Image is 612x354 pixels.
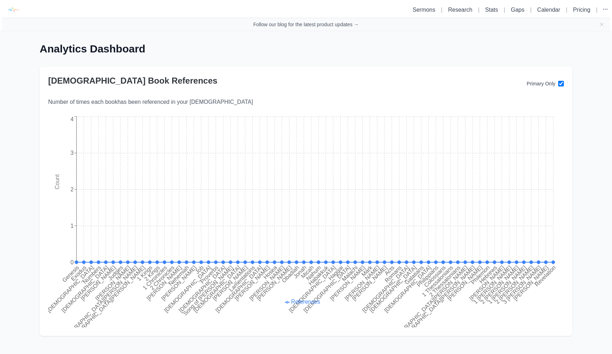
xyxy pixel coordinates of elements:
li: | [563,6,570,14]
tspan: [PERSON_NAME] [160,264,198,302]
tspan: Haggai [327,264,344,281]
tspan: 2 Kings [143,264,161,282]
a: Gaps [511,7,524,13]
tspan: 2 Chronicles [149,264,175,291]
a: Follow our blog for the latest product updates → [253,21,359,28]
a: Stats [485,7,498,13]
tspan: Revelation [534,264,557,287]
tspan: 1 [PERSON_NAME] [487,264,528,305]
tspan: Mark [360,264,374,277]
tspan: 2 [70,186,74,192]
tspan: Exodus [70,264,87,282]
tspan: [DEMOGRAPHIC_DATA] [46,264,95,314]
tspan: Hosea [262,264,278,280]
tspan: [PERSON_NAME] [211,264,249,302]
tspan: [DEMOGRAPHIC_DATA] [368,264,418,314]
tspan: Philemon [470,264,491,285]
p: Number of times each book has been referenced in your [DEMOGRAPHIC_DATA] [48,98,564,106]
tspan: Malachi [341,264,359,282]
a: Calendar [537,7,560,13]
tspan: [PERSON_NAME] [233,264,271,302]
tspan: Song of [PERSON_NAME] [182,264,234,317]
tspan: Nehemiah [168,264,190,287]
tspan: [PERSON_NAME] [344,264,381,302]
tspan: 2 [PERSON_NAME] [480,264,520,305]
tspan: [DEMOGRAPHIC_DATA] [163,264,212,314]
tspan: [PERSON_NAME] [80,264,117,302]
a: Pricing [573,7,590,13]
tspan: Colossians [423,264,447,288]
tspan: Galatians [404,264,425,286]
span: References [291,299,320,305]
tspan: 1 Kings [136,264,153,282]
a: Sermons [413,7,435,13]
tspan: 1 [PERSON_NAME] [472,264,513,305]
tspan: Numbers [81,264,102,285]
tspan: 1 Thessalonians [421,264,454,298]
tspan: [PERSON_NAME] [512,264,550,302]
a: Research [448,7,472,13]
h2: [DEMOGRAPHIC_DATA] Book References [48,75,527,86]
tspan: [DEMOGRAPHIC_DATA] [383,264,432,314]
tspan: 3 [70,150,74,156]
tspan: [DEMOGRAPHIC_DATA] [302,264,352,314]
tspan: 1 Chronicles [142,264,168,291]
tspan: Hebrews [478,264,498,285]
tspan: 4 [70,116,74,122]
tspan: 3 [PERSON_NAME] [501,264,542,305]
tspan: [DEMOGRAPHIC_DATA] [361,264,410,314]
tspan: Nahum [305,264,322,281]
tspan: [PERSON_NAME] [351,264,389,302]
tspan: Jonah [292,264,307,280]
tspan: Count [54,174,60,189]
tspan: [DEMOGRAPHIC_DATA] [192,264,242,314]
tspan: Micah [300,264,315,279]
tspan: [PERSON_NAME] [446,264,484,302]
tspan: [DEMOGRAPHIC_DATA] [288,264,337,314]
tspan: Habakkuk [307,264,330,286]
tspan: Philippians [416,264,440,288]
tspan: Romans [384,264,403,283]
button: Close banner [599,22,605,27]
tspan: [PERSON_NAME] [329,264,367,302]
tspan: 0 [70,259,74,265]
tspan: 2 Thessalonians [428,264,461,298]
label: Primary Only [527,80,555,87]
img: logo [5,2,21,18]
tspan: Job [194,264,205,275]
li: | [527,6,534,14]
li: | [593,6,600,14]
h1: Analytics Dashboard [40,43,572,55]
tspan: Genesis [61,264,80,283]
svg: References legend icon [285,300,290,305]
tspan: Obadiah [281,264,300,284]
tspan: [PERSON_NAME] [94,264,132,302]
tspan: [PERSON_NAME] [468,264,506,302]
tspan: [DEMOGRAPHIC_DATA] [214,264,263,314]
tspan: 2 [PERSON_NAME] [494,264,535,305]
tspan: [PERSON_NAME] [256,264,293,302]
tspan: Proverbs [199,264,219,285]
li: | [475,6,482,14]
tspan: Acts [384,264,396,276]
tspan: [PERSON_NAME] [146,264,183,302]
tspan: [DEMOGRAPHIC_DATA] [178,264,227,314]
tspan: Lamentations [228,264,256,293]
tspan: [DEMOGRAPHIC_DATA] [60,264,109,314]
tspan: 1 [70,223,74,229]
li: | [438,6,445,14]
tspan: Judges [107,264,124,282]
tspan: [PERSON_NAME] [248,264,286,302]
li: | [501,6,508,14]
